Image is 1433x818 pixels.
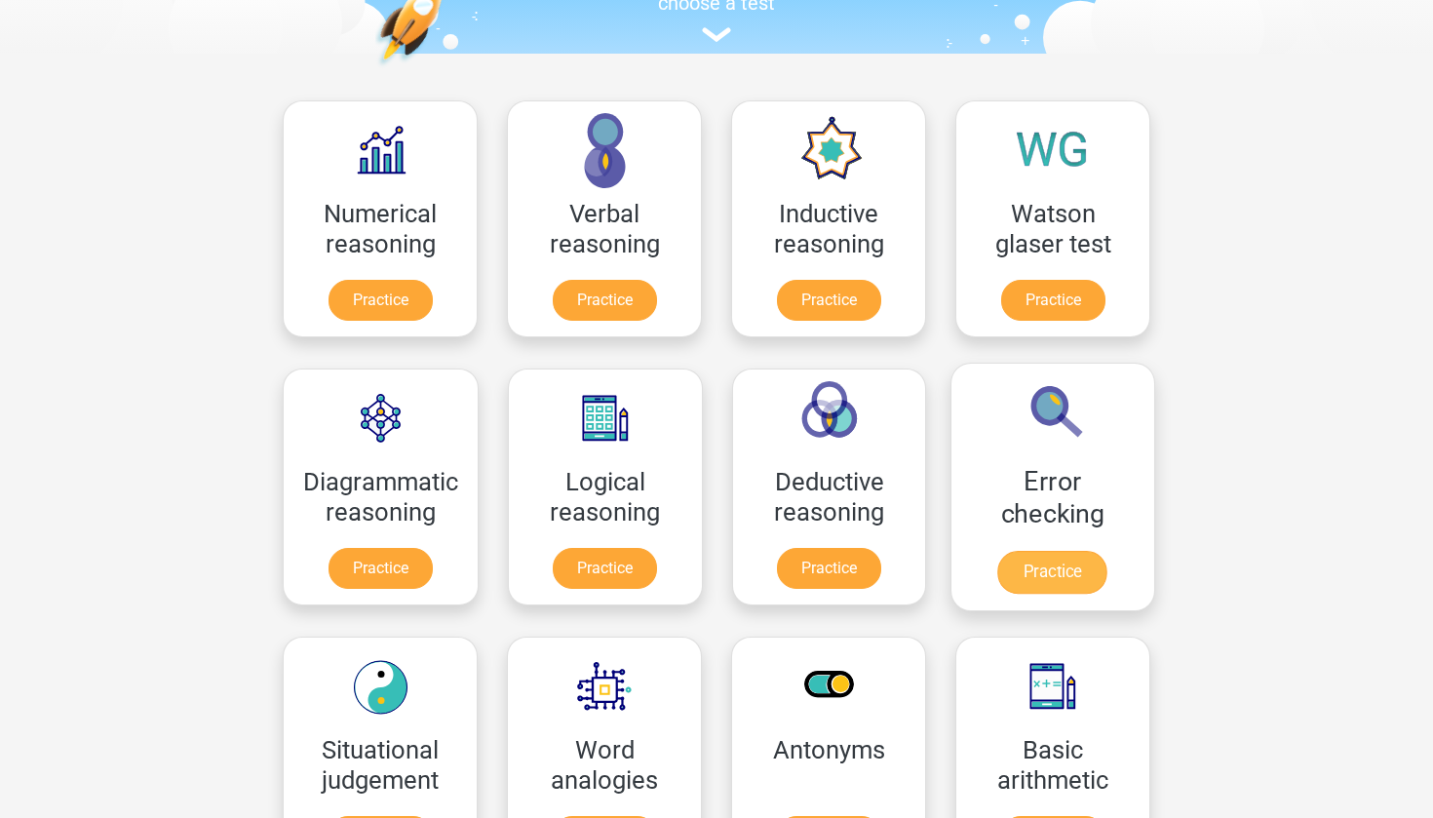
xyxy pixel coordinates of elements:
a: Practice [329,548,433,589]
a: Practice [777,548,881,589]
a: Practice [553,280,657,321]
a: Practice [1001,280,1105,321]
img: assessment [702,27,731,42]
a: Practice [329,280,433,321]
a: Practice [553,548,657,589]
a: Practice [777,280,881,321]
a: Practice [998,551,1107,594]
